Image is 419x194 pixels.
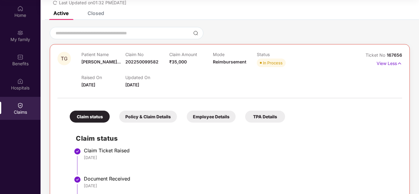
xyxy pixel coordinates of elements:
div: [DATE] [84,183,396,188]
div: In Process [263,60,283,66]
span: [DATE] [81,82,95,87]
img: svg+xml;base64,PHN2ZyBpZD0iU3RlcC1Eb25lLTMyeDMyIiB4bWxucz0iaHR0cDovL3d3dy53My5vcmcvMjAwMC9zdmciIH... [74,148,81,155]
span: Ticket No [366,52,387,58]
img: svg+xml;base64,PHN2ZyB3aWR0aD0iMjAiIGhlaWdodD0iMjAiIHZpZXdCb3g9IjAgMCAyMCAyMCIgZmlsbD0ibm9uZSIgeG... [17,30,23,36]
p: Claim No [125,52,169,57]
img: svg+xml;base64,PHN2ZyBpZD0iQmVuZWZpdHMiIHhtbG5zPSJodHRwOi8vd3d3LnczLm9yZy8yMDAwL3N2ZyIgd2lkdGg9Ij... [17,54,23,60]
span: [PERSON_NAME]... [81,59,121,64]
span: 167656 [387,52,402,58]
span: TG [61,56,68,61]
img: svg+xml;base64,PHN2ZyBpZD0iU3RlcC1Eb25lLTMyeDMyIiB4bWxucz0iaHR0cDovL3d3dy53My5vcmcvMjAwMC9zdmciIH... [74,176,81,183]
div: [DATE] [84,155,396,160]
img: svg+xml;base64,PHN2ZyB4bWxucz0iaHR0cDovL3d3dy53My5vcmcvMjAwMC9zdmciIHdpZHRoPSIxNyIgaGVpZ2h0PSIxNy... [397,60,402,67]
div: Active [53,10,69,16]
div: Employee Details [187,111,236,123]
p: Claim Amount [169,52,213,57]
p: View Less [377,59,402,67]
div: Closed [88,10,104,16]
div: Claim Ticket Raised [84,147,396,154]
span: [DATE] [125,82,139,87]
img: svg+xml;base64,PHN2ZyBpZD0iSG9zcGl0YWxzIiB4bWxucz0iaHR0cDovL3d3dy53My5vcmcvMjAwMC9zdmciIHdpZHRoPS... [17,78,23,84]
span: Reimbursement [213,59,246,64]
p: Updated On [125,75,169,80]
p: Patient Name [81,52,125,57]
img: svg+xml;base64,PHN2ZyBpZD0iSG9tZSIgeG1sbnM9Imh0dHA6Ly93d3cudzMub3JnLzIwMDAvc3ZnIiB3aWR0aD0iMjAiIG... [17,6,23,12]
img: svg+xml;base64,PHN2ZyBpZD0iQ2xhaW0iIHhtbG5zPSJodHRwOi8vd3d3LnczLm9yZy8yMDAwL3N2ZyIgd2lkdGg9IjIwIi... [17,102,23,108]
p: Status [257,52,301,57]
div: Document Received [84,176,396,182]
span: 202250099582 [125,59,159,64]
img: svg+xml;base64,PHN2ZyBpZD0iU2VhcmNoLTMyeDMyIiB4bWxucz0iaHR0cDovL3d3dy53My5vcmcvMjAwMC9zdmciIHdpZH... [193,31,198,36]
div: TPA Details [245,111,285,123]
p: Mode [213,52,257,57]
div: Policy & Claim Details [119,111,177,123]
span: ₹35,000 [169,59,187,64]
h2: Claim status [76,133,396,143]
p: Raised On [81,75,125,80]
div: Claim status [70,111,110,123]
